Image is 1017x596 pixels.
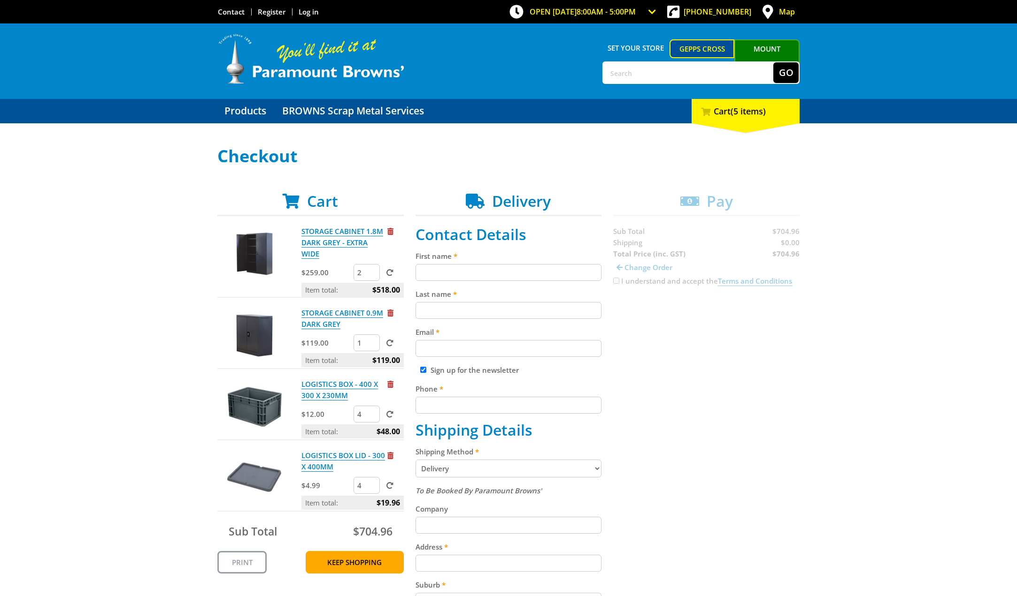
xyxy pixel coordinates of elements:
a: Keep Shopping [306,551,404,573]
a: Remove from cart [387,379,393,389]
a: Remove from cart [387,451,393,460]
a: Gepps Cross [670,39,735,58]
img: STORAGE CABINET 1.8M DARK GREY - EXTRA WIDE [226,226,283,282]
span: $119.00 [372,353,400,367]
p: Item total: [301,283,404,297]
img: Paramount Browns' [217,33,405,85]
input: Please enter your address. [416,555,602,572]
label: Shipping Method [416,446,602,457]
p: $12.00 [301,408,352,420]
label: Sign up for the newsletter [431,365,519,375]
button: Go [773,62,799,83]
span: Set your store [602,39,670,56]
a: STORAGE CABINET 0.9M DARK GREY [301,308,383,329]
label: Suburb [416,579,602,590]
input: Search [603,62,773,83]
label: Phone [416,383,602,394]
label: Email [416,326,602,338]
span: $704.96 [353,524,393,539]
a: Remove from cart [387,226,393,236]
a: Go to the registration page [258,7,285,16]
a: Go to the Products page [217,99,273,123]
input: Please enter your telephone number. [416,397,602,414]
h2: Shipping Details [416,421,602,439]
em: To Be Booked By Paramount Browns' [416,486,542,495]
label: Last name [416,288,602,300]
label: Address [416,541,602,552]
span: Delivery [492,191,551,211]
span: $19.96 [377,496,400,510]
label: Company [416,503,602,514]
div: Cart [692,99,800,123]
img: LOGISTICS BOX - 400 X 300 X 230MM [226,378,283,435]
span: 8:00am - 5:00pm [577,7,636,17]
a: Mount [PERSON_NAME] [734,39,800,75]
p: Item total: [301,496,404,510]
select: Please select a shipping method. [416,460,602,477]
input: Please enter your last name. [416,302,602,319]
a: Remove from cart [387,308,393,317]
span: $518.00 [372,283,400,297]
span: (5 items) [731,106,766,117]
p: Item total: [301,424,404,438]
h1: Checkout [217,147,800,166]
span: $48.00 [377,424,400,438]
img: LOGISTICS BOX LID - 300 X 400MM [226,450,283,506]
a: STORAGE CABINET 1.8M DARK GREY - EXTRA WIDE [301,226,383,259]
a: Print [217,551,267,573]
span: OPEN [DATE] [530,7,636,17]
label: First name [416,250,602,262]
a: LOGISTICS BOX - 400 X 300 X 230MM [301,379,378,400]
a: Log in [299,7,319,16]
img: STORAGE CABINET 0.9M DARK GREY [226,307,283,363]
input: Please enter your first name. [416,264,602,281]
a: Go to the BROWNS Scrap Metal Services page [275,99,431,123]
p: $4.99 [301,480,352,491]
a: Go to the Contact page [218,7,245,16]
a: LOGISTICS BOX LID - 300 X 400MM [301,451,385,472]
span: Cart [307,191,338,211]
h2: Contact Details [416,226,602,243]
input: Please enter your email address. [416,340,602,357]
p: $259.00 [301,267,352,278]
span: Sub Total [229,524,277,539]
p: Item total: [301,353,404,367]
p: $119.00 [301,337,352,348]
